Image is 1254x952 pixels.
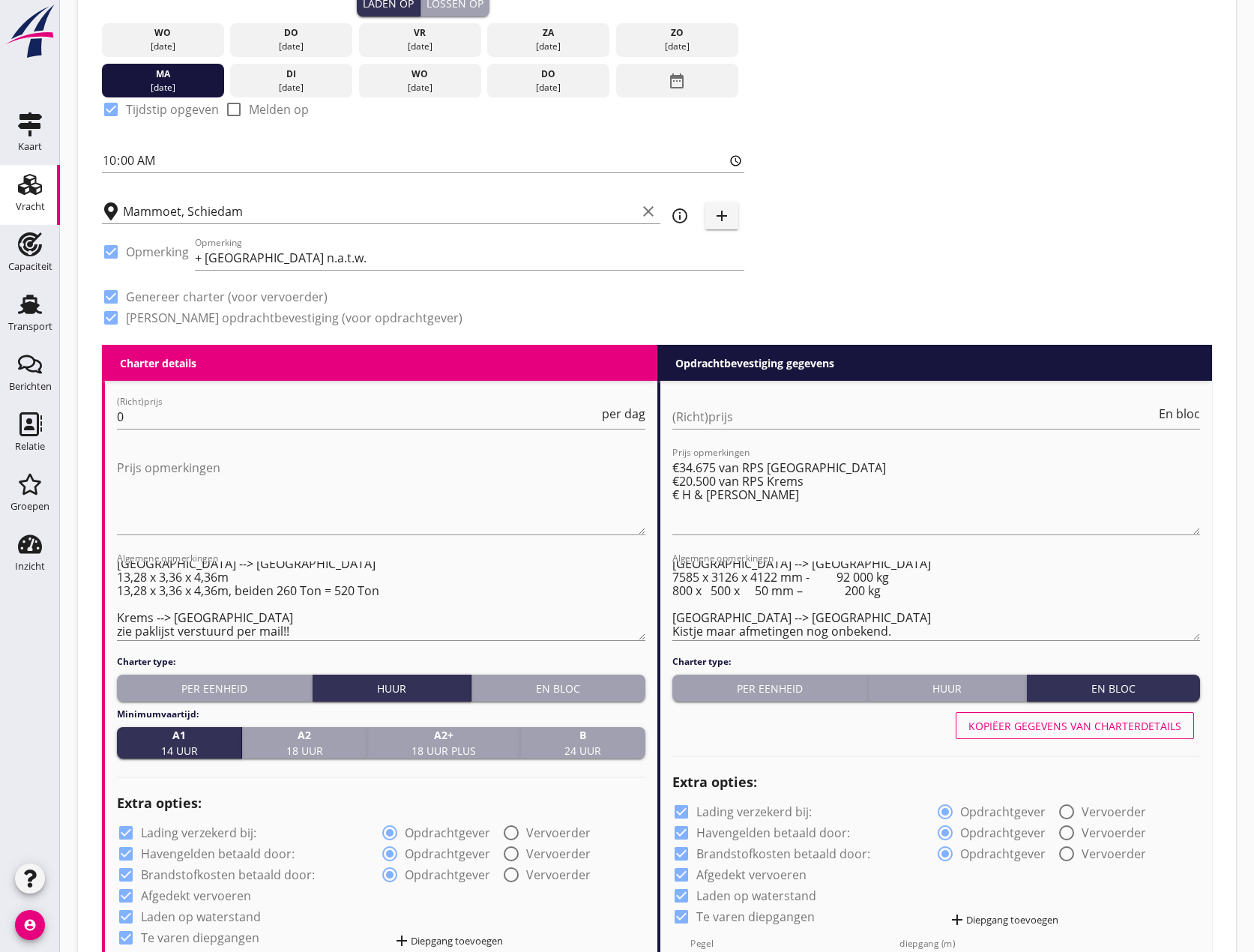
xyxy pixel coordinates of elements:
button: Huur [868,675,1027,702]
textarea: Prijs opmerkingen [117,456,645,534]
strong: A2+ [412,727,476,743]
div: [DATE] [234,40,349,53]
div: Kopiëer gegevens van charterdetails [968,718,1181,734]
label: Opdrachtgever [405,867,490,882]
label: Havengelden betaald door: [141,846,295,861]
div: Huur [874,681,1020,696]
strong: B [564,727,601,743]
label: Brandstofkosten betaald door: [141,867,315,882]
label: Afgedekt vervoeren [141,888,251,903]
label: Tijdstip opgeven [126,102,219,117]
div: wo [363,67,477,81]
strong: A2 [286,727,323,743]
h4: Minimumvaartijd: [117,708,645,721]
label: Vervoerder [526,867,591,882]
button: Huur [313,675,471,702]
div: Per eenheid [678,681,861,696]
div: do [491,67,606,81]
div: do [234,26,349,40]
span: 18 uur plus [412,727,476,759]
div: di [234,67,349,81]
div: ma [106,67,220,81]
div: [DATE] [106,40,220,53]
textarea: Prijs opmerkingen [672,456,1201,534]
label: Opdrachtgever [960,825,1046,840]
label: Brandstofkosten betaald door: [696,846,870,861]
div: [DATE] [491,40,606,53]
div: Groepen [10,501,49,511]
div: Relatie [15,442,45,451]
label: Lading verzekerd bij: [696,804,812,819]
img: logo-small.a267ee39.svg [3,4,57,59]
div: Inzicht [15,561,45,571]
div: Per eenheid [123,681,306,696]
label: Vervoerder [1082,804,1146,819]
label: Opdrachtgever [405,825,490,840]
input: Opmerking [195,246,744,270]
div: Transport [8,322,52,331]
label: Opdrachtgever [960,846,1046,861]
button: Diepgang toevoegen [387,930,509,951]
strong: A1 [161,727,198,743]
div: [DATE] [620,40,735,53]
label: Laden op waterstand [696,888,816,903]
div: [DATE] [234,81,349,94]
div: [DATE] [363,40,477,53]
label: Afgedekt vervoeren [696,867,807,882]
div: [DATE] [491,81,606,94]
span: 24 uur [564,727,601,759]
div: En bloc [477,681,639,696]
div: Diepgang toevoegen [948,911,1058,929]
button: En bloc [1027,675,1200,702]
div: En bloc [1033,681,1194,696]
div: Huur [319,681,465,696]
div: Vracht [16,202,45,211]
span: En bloc [1159,408,1200,420]
button: Per eenheid [672,675,868,702]
i: add [393,932,411,950]
i: account_circle [15,910,45,940]
span: 18 uur [286,727,323,759]
label: Melden op [249,102,309,117]
h4: Charter type: [117,655,645,669]
label: Te varen diepgangen [141,930,259,945]
div: Berichten [9,382,52,391]
div: wo [106,26,220,40]
div: Kaart [18,142,42,151]
label: Lading verzekerd bij: [141,825,256,840]
div: Capaciteit [8,262,52,271]
button: A114 uur [117,727,242,759]
div: Diepgang toevoegen [393,932,503,950]
i: add [713,207,731,225]
div: [DATE] [106,81,220,94]
h2: Extra opties: [672,772,1201,792]
input: (Richt)prijs [672,405,1157,429]
div: [DATE] [363,81,477,94]
div: za [491,26,606,40]
button: Diepgang toevoegen [942,909,1064,930]
h4: Charter type: [672,655,1201,669]
button: Per eenheid [117,675,313,702]
textarea: Algemene opmerkingen [117,561,645,640]
label: Opdrachtgever [960,804,1046,819]
i: add [948,911,966,929]
label: Havengelden betaald door: [696,825,850,840]
label: Vervoerder [526,846,591,861]
textarea: Algemene opmerkingen [672,561,1201,640]
label: Te varen diepgangen [696,909,815,924]
input: (Richt)prijs [117,405,599,429]
label: Opdrachtgever [405,846,490,861]
button: A218 uur [242,727,367,759]
span: per dag [602,408,645,420]
label: Laden op waterstand [141,909,261,924]
i: date_range [668,67,686,94]
button: Kopiëer gegevens van charterdetails [956,712,1194,739]
label: Vervoerder [1082,846,1146,861]
label: Opmerking [126,244,189,259]
span: 14 uur [161,727,198,759]
h2: Extra opties: [117,793,645,813]
div: zo [620,26,735,40]
button: B24 uur [520,727,645,759]
i: clear [639,202,657,220]
label: [PERSON_NAME] opdrachtbevestiging (voor opdrachtgever) [126,310,462,325]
